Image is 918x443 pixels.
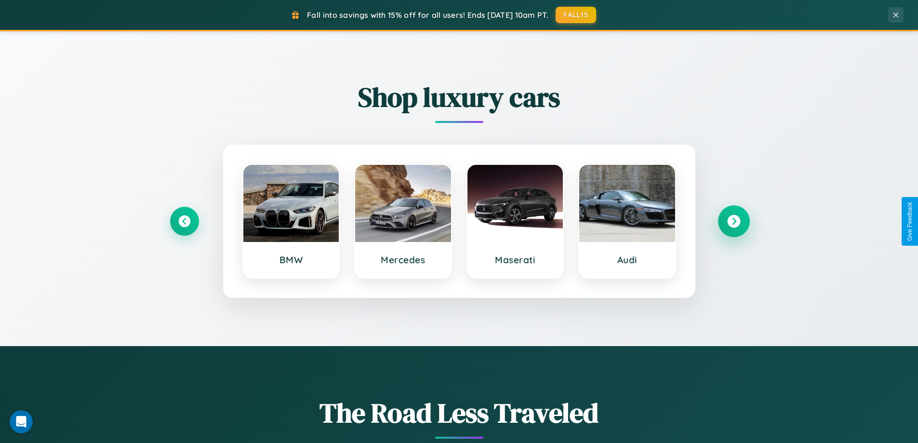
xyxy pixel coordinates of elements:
[365,254,441,266] h3: Mercedes
[477,254,554,266] h3: Maserati
[589,254,665,266] h3: Audi
[253,254,330,266] h3: BMW
[556,7,596,23] button: FALL15
[170,79,748,116] h2: Shop luxury cars
[10,410,33,433] iframe: Intercom live chat
[170,394,748,431] h1: The Road Less Traveled
[906,202,913,241] div: Give Feedback
[307,10,548,20] span: Fall into savings with 15% off for all users! Ends [DATE] 10am PT.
